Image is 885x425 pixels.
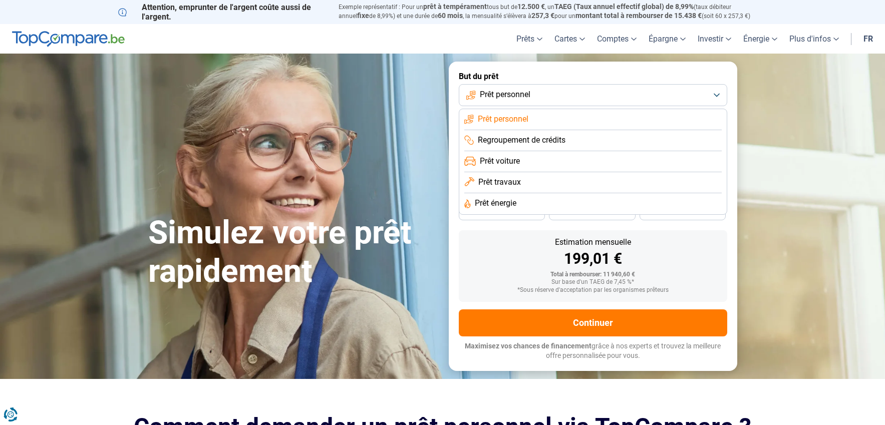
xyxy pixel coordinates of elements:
span: 24 mois [672,210,694,216]
span: 60 mois [438,12,463,20]
div: Estimation mensuelle [467,238,719,246]
span: 36 mois [491,210,513,216]
span: fixe [357,12,369,20]
div: Total à rembourser: 11 940,60 € [467,271,719,278]
span: 12.500 € [517,3,545,11]
div: *Sous réserve d'acceptation par les organismes prêteurs [467,287,719,294]
a: Comptes [591,24,643,54]
span: Prêt personnel [480,89,530,100]
div: 199,01 € [467,251,719,266]
a: Investir [692,24,737,54]
span: Maximisez vos chances de financement [465,342,592,350]
span: Prêt voiture [480,156,520,167]
h1: Simulez votre prêt rapidement [148,214,437,291]
span: Prêt personnel [478,114,528,125]
a: fr [857,24,879,54]
p: Attention, emprunter de l'argent coûte aussi de l'argent. [118,3,327,22]
span: TAEG (Taux annuel effectif global) de 8,99% [554,3,694,11]
a: Plus d'infos [783,24,845,54]
a: Énergie [737,24,783,54]
span: montant total à rembourser de 15.438 € [575,12,702,20]
a: Épargne [643,24,692,54]
p: grâce à nos experts et trouvez la meilleure offre personnalisée pour vous. [459,341,727,361]
p: Exemple représentatif : Pour un tous but de , un (taux débiteur annuel de 8,99%) et une durée de ... [339,3,767,21]
a: Prêts [510,24,548,54]
a: Cartes [548,24,591,54]
button: Continuer [459,309,727,336]
label: But du prêt [459,72,727,81]
span: 30 mois [581,210,603,216]
img: TopCompare [12,31,125,47]
span: Prêt énergie [475,198,516,209]
span: prêt à tempérament [423,3,487,11]
span: 257,3 € [531,12,554,20]
div: Sur base d'un TAEG de 7,45 %* [467,279,719,286]
span: Regroupement de crédits [478,135,565,146]
button: Prêt personnel [459,84,727,106]
span: Prêt travaux [478,177,521,188]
